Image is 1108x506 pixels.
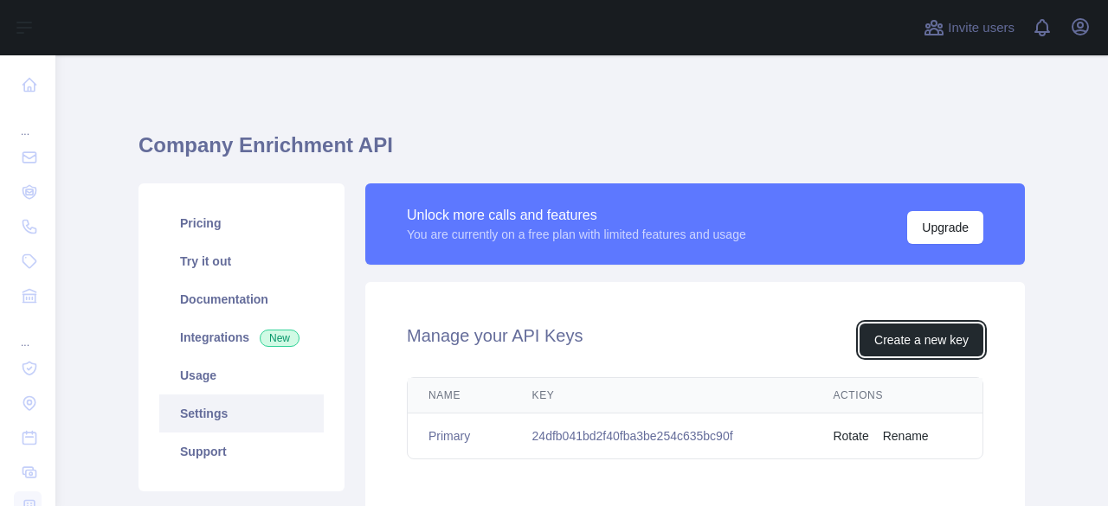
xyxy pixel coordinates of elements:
[812,378,982,413] th: Actions
[920,14,1018,42] button: Invite users
[407,226,746,243] div: You are currently on a free plan with limited features and usage
[159,356,324,394] a: Usage
[159,242,324,280] a: Try it out
[159,280,324,318] a: Documentation
[512,413,813,459] td: 24dfb041bd2f40fba3be254c635bc90f
[512,378,813,413] th: Key
[260,330,300,347] span: New
[14,315,42,349] div: ...
[159,432,324,471] a: Support
[14,104,42,138] div: ...
[408,413,512,459] td: Primary
[907,211,983,244] button: Upgrade
[408,378,512,413] th: Name
[138,131,1025,173] h1: Company Enrichment API
[948,18,1015,38] span: Invite users
[407,323,583,356] h2: Manage your API Keys
[883,427,929,445] button: Rename
[407,205,746,226] div: Unlock more calls and features
[159,318,324,356] a: Integrations New
[860,323,983,356] button: Create a new key
[159,394,324,432] a: Settings
[833,427,868,445] button: Rotate
[159,204,324,242] a: Pricing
